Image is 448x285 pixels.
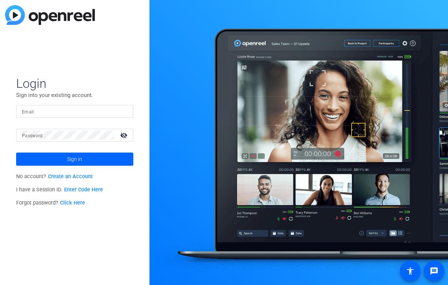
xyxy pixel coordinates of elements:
span: No account? [16,173,93,180]
a: Click Here [60,200,85,206]
mat-label: Password [22,133,43,138]
span: Sign in [67,150,82,168]
span: Forgot password? [16,200,85,206]
a: Create an Account [48,173,93,180]
span: I have a Session ID. [16,187,103,193]
p: Sign into your existing account. [16,91,133,99]
span: Login [16,76,133,91]
img: blue-gradient.svg [5,5,95,25]
button: Sign in [16,153,133,166]
mat-icon: message [430,267,438,275]
a: Enter Code Here [64,187,103,193]
mat-icon: visibility_off [116,130,133,140]
input: Enter Email Address [22,107,127,116]
mat-icon: accessibility [406,267,415,275]
mat-label: Email [22,109,34,115]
